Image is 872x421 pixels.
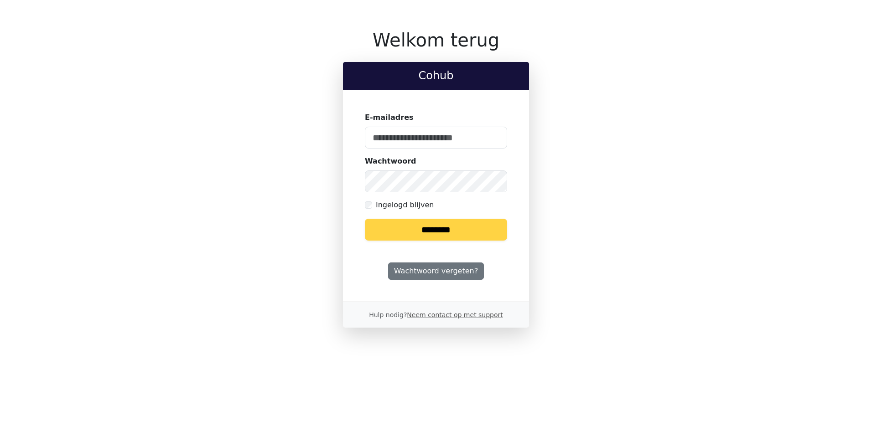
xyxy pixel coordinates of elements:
label: E-mailadres [365,112,414,123]
small: Hulp nodig? [369,311,503,318]
h1: Welkom terug [343,29,529,51]
a: Neem contact op met support [407,311,503,318]
a: Wachtwoord vergeten? [388,262,484,280]
label: Wachtwoord [365,156,416,167]
h2: Cohub [350,69,522,82]
label: Ingelogd blijven [376,200,434,210]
